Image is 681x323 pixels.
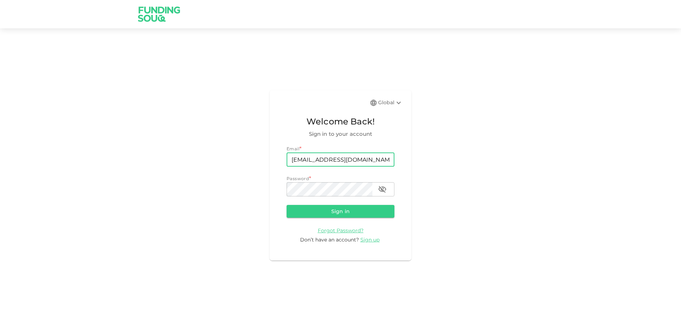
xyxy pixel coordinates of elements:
[287,146,299,151] span: Email
[287,182,372,196] input: password
[287,205,394,218] button: Sign in
[287,152,394,167] input: email
[360,236,380,243] span: Sign up
[287,176,309,181] span: Password
[287,130,394,138] span: Sign in to your account
[300,236,359,243] span: Don’t have an account?
[287,115,394,128] span: Welcome Back!
[378,99,403,107] div: Global
[318,227,364,234] a: Forgot Password?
